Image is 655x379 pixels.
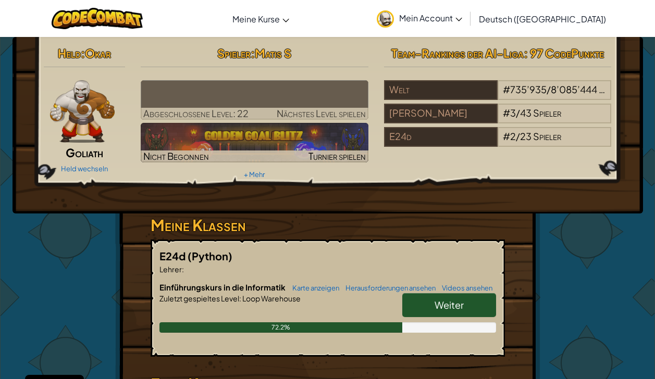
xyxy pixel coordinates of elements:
[227,5,294,33] a: Meine Kurse
[308,150,366,162] span: Turnier spielen
[510,130,516,142] span: 2
[437,284,492,292] a: Videos ansehen
[277,107,366,119] span: Nächstes Level spielen
[217,46,251,60] span: Spieler
[141,123,368,162] a: Nicht BegonnenTurnier spielen
[159,264,182,274] span: Lehrer
[159,282,287,292] span: Einführungskurs in die Informatik
[516,130,520,142] span: /
[516,107,520,119] span: /
[533,130,561,142] span: Spieler
[141,80,368,120] a: Nächstes Level spielen
[377,10,394,28] img: avatar
[503,107,510,119] span: #
[503,130,510,142] span: #
[384,137,612,149] a: E24d#2/23Spieler
[551,83,597,95] span: 8’085’444
[159,322,402,333] div: 72.2%
[524,46,604,60] span: : 97 CodePunkte
[52,8,143,29] img: CodeCombat logo
[188,249,232,262] span: (Python)
[255,46,291,60] span: Matis S
[58,46,81,60] span: Held
[85,46,111,60] span: Okar
[287,284,339,292] a: Karte anzeigen
[384,113,612,125] a: [PERSON_NAME]#3/43Spieler
[251,46,255,60] span: :
[510,107,516,119] span: 3
[61,165,108,173] a: Held wechseln
[503,83,510,95] span: #
[151,213,505,237] h3: Meine Klassen
[384,90,612,102] a: Welt#735’935/8’085’444Spieler
[66,145,103,160] span: Goliath
[239,294,241,303] span: :
[520,130,532,142] span: 23
[547,83,551,95] span: /
[384,104,498,123] div: [PERSON_NAME]
[510,83,547,95] span: 735’935
[399,12,462,23] span: Mein Account
[159,249,188,262] span: E24d
[384,127,498,147] div: E24d
[143,107,249,119] span: Abgeschlossene Level: 22
[232,14,280,24] span: Meine Kurse
[391,46,524,60] span: Team-Rankings der AI-Liga
[50,80,115,143] img: goliath-pose.png
[474,5,611,33] a: Deutsch ([GEOGRAPHIC_DATA])
[479,14,606,24] span: Deutsch ([GEOGRAPHIC_DATA])
[141,123,368,162] img: Golden Goal
[241,294,301,303] span: Loop Warehouse
[340,284,436,292] a: Herausforderungen ansehen
[533,107,561,119] span: Spieler
[159,294,239,303] span: Zuletzt gespieltes Level
[81,46,85,60] span: :
[520,107,532,119] span: 43
[143,150,209,162] span: Nicht Begonnen
[244,170,265,179] a: + Mehr
[372,2,467,35] a: Mein Account
[182,264,184,274] span: :
[435,299,464,311] span: Weiter
[384,80,498,100] div: Welt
